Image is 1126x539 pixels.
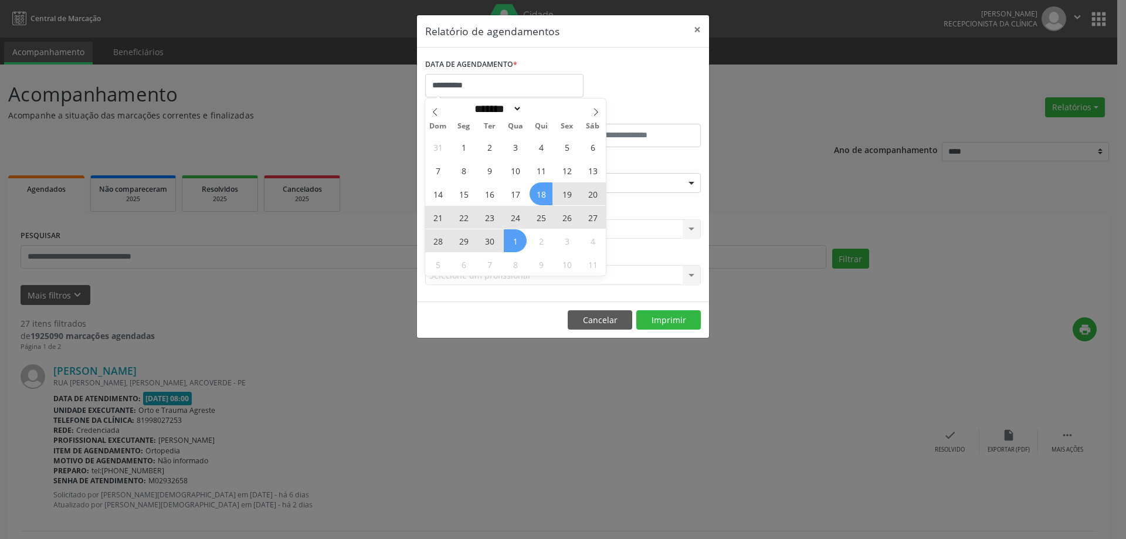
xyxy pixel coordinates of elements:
[504,229,527,252] span: Outubro 1, 2025
[451,123,477,130] span: Seg
[503,123,528,130] span: Qua
[425,123,451,130] span: Dom
[425,23,559,39] h5: Relatório de agendamentos
[530,135,552,158] span: Setembro 4, 2025
[452,182,475,205] span: Setembro 15, 2025
[555,229,578,252] span: Outubro 3, 2025
[452,253,475,276] span: Outubro 6, 2025
[530,159,552,182] span: Setembro 11, 2025
[426,253,449,276] span: Outubro 5, 2025
[426,206,449,229] span: Setembro 21, 2025
[580,123,606,130] span: Sáb
[426,182,449,205] span: Setembro 14, 2025
[530,206,552,229] span: Setembro 25, 2025
[522,103,561,115] input: Year
[554,123,580,130] span: Sex
[425,56,517,74] label: DATA DE AGENDAMENTO
[470,103,522,115] select: Month
[452,206,475,229] span: Setembro 22, 2025
[636,310,701,330] button: Imprimir
[581,135,604,158] span: Setembro 6, 2025
[530,182,552,205] span: Setembro 18, 2025
[504,206,527,229] span: Setembro 24, 2025
[568,310,632,330] button: Cancelar
[478,182,501,205] span: Setembro 16, 2025
[426,135,449,158] span: Agosto 31, 2025
[504,253,527,276] span: Outubro 8, 2025
[504,135,527,158] span: Setembro 3, 2025
[478,135,501,158] span: Setembro 2, 2025
[426,159,449,182] span: Setembro 7, 2025
[555,182,578,205] span: Setembro 19, 2025
[452,229,475,252] span: Setembro 29, 2025
[581,159,604,182] span: Setembro 13, 2025
[426,229,449,252] span: Setembro 28, 2025
[581,253,604,276] span: Outubro 11, 2025
[452,159,475,182] span: Setembro 8, 2025
[478,206,501,229] span: Setembro 23, 2025
[528,123,554,130] span: Qui
[686,15,709,44] button: Close
[478,159,501,182] span: Setembro 9, 2025
[530,229,552,252] span: Outubro 2, 2025
[452,135,475,158] span: Setembro 1, 2025
[555,135,578,158] span: Setembro 5, 2025
[478,253,501,276] span: Outubro 7, 2025
[555,206,578,229] span: Setembro 26, 2025
[477,123,503,130] span: Ter
[478,229,501,252] span: Setembro 30, 2025
[555,253,578,276] span: Outubro 10, 2025
[504,182,527,205] span: Setembro 17, 2025
[581,229,604,252] span: Outubro 4, 2025
[530,253,552,276] span: Outubro 9, 2025
[504,159,527,182] span: Setembro 10, 2025
[581,182,604,205] span: Setembro 20, 2025
[566,106,701,124] label: ATÉ
[581,206,604,229] span: Setembro 27, 2025
[555,159,578,182] span: Setembro 12, 2025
